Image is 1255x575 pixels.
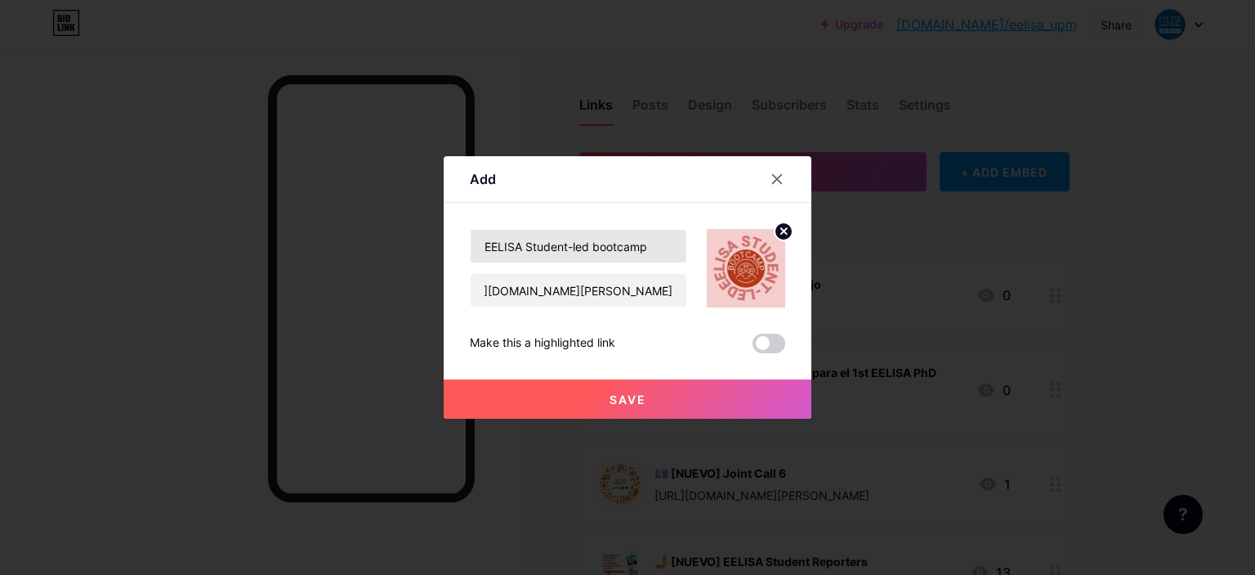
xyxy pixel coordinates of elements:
[471,274,686,307] input: URL
[471,230,686,263] input: Title
[444,380,811,419] button: Save
[470,169,496,189] div: Add
[707,229,785,308] img: link_thumbnail
[610,393,646,407] span: Save
[470,334,615,353] div: Make this a highlighted link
